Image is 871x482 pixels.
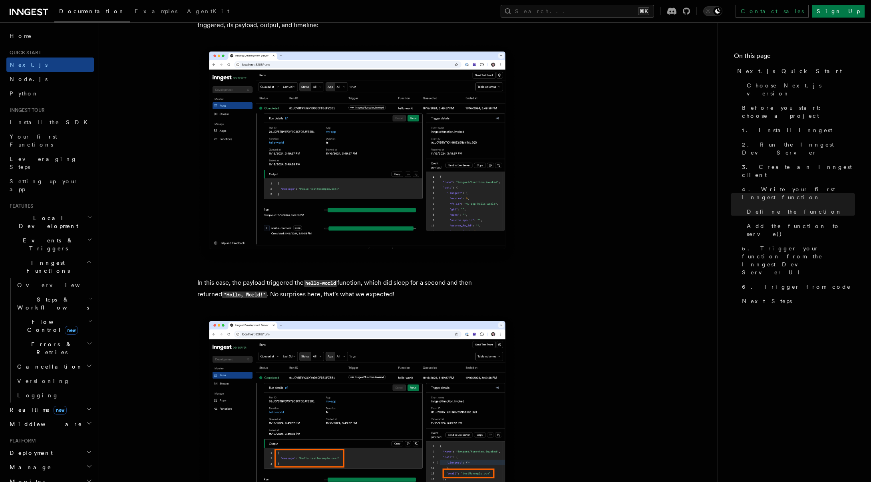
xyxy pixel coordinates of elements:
a: Contact sales [736,5,809,18]
button: Manage [6,460,94,474]
a: AgentKit [182,2,234,22]
a: Node.js [6,72,94,86]
a: Home [6,29,94,43]
a: Your first Functions [6,129,94,152]
span: Next.js Quick Start [737,67,842,75]
span: Python [10,90,39,97]
span: Events & Triggers [6,236,87,252]
a: Python [6,86,94,101]
span: AgentKit [187,8,229,14]
a: Install the SDK [6,115,94,129]
span: Platform [6,438,36,444]
a: Choose Next.js version [744,78,855,101]
span: Define the function [747,208,842,216]
span: 4. Write your first Inngest function [742,185,855,201]
span: Middleware [6,420,82,428]
span: 6. Trigger from code [742,283,851,291]
code: "Hello, World!" [222,292,267,298]
a: Setting up your app [6,174,94,196]
button: Inngest Functions [6,256,94,278]
span: new [54,406,67,415]
a: 1. Install Inngest [739,123,855,137]
span: Install the SDK [10,119,92,125]
span: Inngest tour [6,107,45,113]
button: Errors & Retries [14,337,94,359]
span: Choose Next.js version [747,81,855,97]
h4: On this page [734,51,855,64]
span: Quick start [6,50,41,56]
span: Flow Control [14,318,88,334]
img: Inngest Dev Server web interface's runs tab with a single completed run expanded [197,44,517,264]
a: 3. Create an Inngest client [739,160,855,182]
button: Steps & Workflows [14,292,94,315]
span: Steps & Workflows [14,296,89,311]
a: 4. Write your first Inngest function [739,182,855,204]
span: Before you start: choose a project [742,104,855,120]
span: Local Development [6,214,87,230]
a: Before you start: choose a project [739,101,855,123]
span: Node.js [10,76,48,82]
span: Overview [17,282,99,288]
span: Versioning [17,378,70,384]
span: Realtime [6,406,67,414]
a: Next Steps [739,294,855,308]
button: Events & Triggers [6,233,94,256]
span: Inngest Functions [6,259,86,275]
a: Documentation [54,2,130,22]
span: Leveraging Steps [10,156,77,170]
a: 2. Run the Inngest Dev Server [739,137,855,160]
span: Deployment [6,449,53,457]
span: Errors & Retries [14,340,87,356]
a: 5. Trigger your function from the Inngest Dev Server UI [739,241,855,280]
a: Define the function [744,204,855,219]
a: Logging [14,388,94,403]
button: Cancellation [14,359,94,374]
span: Documentation [59,8,125,14]
span: 2. Run the Inngest Dev Server [742,141,855,157]
button: Realtimenew [6,403,94,417]
span: Next.js [10,61,48,68]
a: Next.js Quick Start [734,64,855,78]
span: Home [10,32,32,40]
span: Cancellation [14,363,83,371]
span: Add the function to serve() [747,222,855,238]
a: 6. Trigger from code [739,280,855,294]
span: Examples [135,8,177,14]
span: Logging [17,392,59,399]
span: Next Steps [742,297,792,305]
a: Sign Up [812,5,865,18]
a: Versioning [14,374,94,388]
span: 5. Trigger your function from the Inngest Dev Server UI [742,244,855,276]
button: Toggle dark mode [703,6,722,16]
a: Overview [14,278,94,292]
span: new [65,326,78,335]
button: Local Development [6,211,94,233]
a: Add the function to serve() [744,219,855,241]
div: Inngest Functions [6,278,94,403]
span: 3. Create an Inngest client [742,163,855,179]
span: Manage [6,463,52,471]
kbd: ⌘K [638,7,649,15]
a: Examples [130,2,182,22]
code: hello-world [304,280,337,287]
span: Features [6,203,33,209]
button: Middleware [6,417,94,431]
button: Search...⌘K [501,5,654,18]
span: Your first Functions [10,133,57,148]
p: In this case, the payload triggered the function, which did sleep for a second and then returned ... [197,277,517,300]
a: Leveraging Steps [6,152,94,174]
span: Setting up your app [10,178,78,192]
a: Next.js [6,58,94,72]
span: 1. Install Inngest [742,126,832,134]
button: Deployment [6,446,94,460]
button: Flow Controlnew [14,315,94,337]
